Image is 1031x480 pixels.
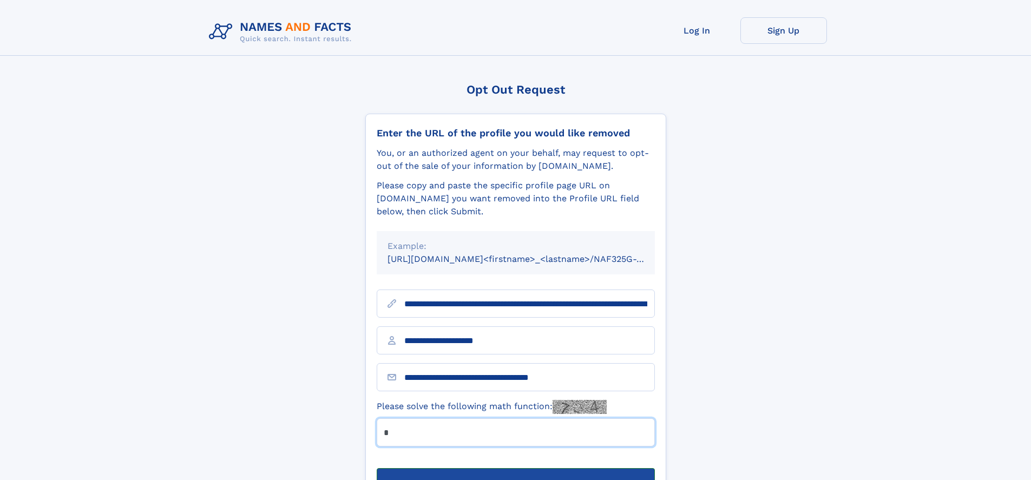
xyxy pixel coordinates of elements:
[377,127,655,139] div: Enter the URL of the profile you would like removed
[388,254,675,264] small: [URL][DOMAIN_NAME]<firstname>_<lastname>/NAF325G-xxxxxxxx
[365,83,666,96] div: Opt Out Request
[205,17,360,47] img: Logo Names and Facts
[740,17,827,44] a: Sign Up
[654,17,740,44] a: Log In
[388,240,644,253] div: Example:
[377,400,607,414] label: Please solve the following math function:
[377,147,655,173] div: You, or an authorized agent on your behalf, may request to opt-out of the sale of your informatio...
[377,179,655,218] div: Please copy and paste the specific profile page URL on [DOMAIN_NAME] you want removed into the Pr...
